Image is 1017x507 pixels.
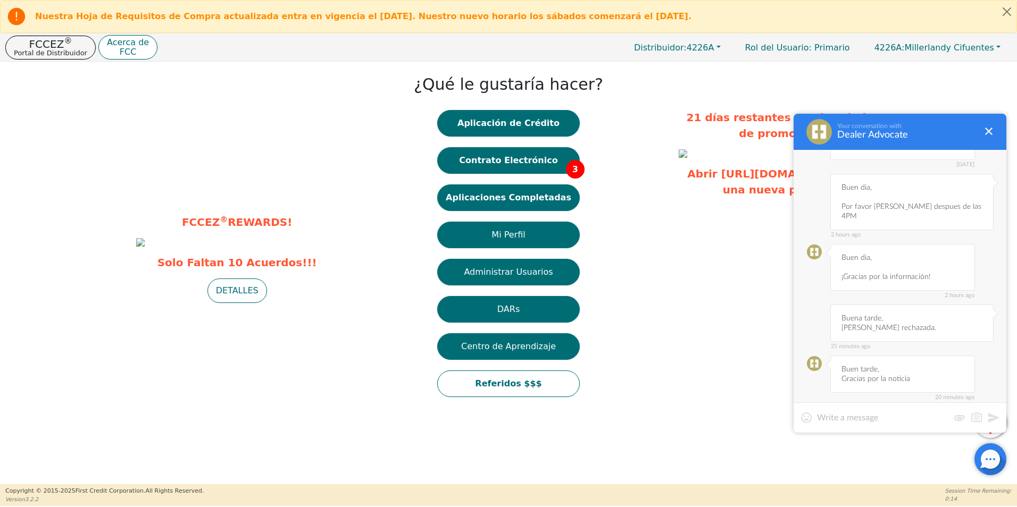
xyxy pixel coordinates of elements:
a: Abrir [URL][DOMAIN_NAME] en una nueva pestaña [687,167,872,196]
button: Close alert [997,1,1016,22]
h1: ¿Qué le gustaría hacer? [414,75,603,94]
button: Aplicación de Crédito [437,110,580,137]
button: Aplicaciones Completadas [437,184,580,211]
div: Buen dia, Por favor [PERSON_NAME] despues de las 4PM [830,174,994,230]
span: 20 minutes ago [831,394,974,401]
p: Acerca de [107,38,149,47]
button: Acerca deFCC [98,35,157,60]
span: 2 hours ago [831,232,993,238]
a: Rol del Usuario: Primario [735,37,861,58]
button: DARs [437,296,580,323]
p: FCCEZ [14,39,87,49]
p: Version 3.2.2 [5,495,204,503]
p: FCC [107,48,149,56]
span: [DATE] [831,162,974,168]
span: 4226A [634,43,714,53]
div: Dealer Advocate [837,130,977,140]
span: All Rights Reserved. [145,487,204,494]
button: 4226A:Millerlandy Cifuentes [863,39,1012,56]
img: 2ad4d984-9fba-4cbe-9eab-94825033aa94 [136,238,145,247]
span: Solo Faltan 10 Acuerdos!!! [136,255,338,271]
sup: ® [64,36,72,46]
p: Copyright © 2015- 2025 First Credit Corporation. [5,487,204,496]
p: Primario [735,37,861,58]
button: Referidos $$$ [437,370,580,397]
div: Buen tarde, Gracias por la noticia [830,356,975,393]
div: Your conversation with [837,122,977,130]
button: FCCEZ®Portal de Distribuidor [5,36,96,60]
div: Buena tarde, [PERSON_NAME] rechazada. [830,305,994,342]
span: Millerlandy Cifuentes [874,43,994,53]
span: 25 minutes ago [831,343,993,350]
button: DETALLES [207,278,267,303]
button: Centro de Aprendizaje [437,333,580,360]
p: FCCEZ REWARDS! [136,214,338,230]
button: Mi Perfil [437,222,580,248]
sup: ® [220,215,228,224]
b: Nuestra Hoja de Requisitos de Compra actualizada entra en vigencia el [DATE]. Nuestro nuevo horar... [35,11,691,21]
span: Distribuidor: [634,43,687,53]
p: Session Time Remaining: [945,487,1012,495]
span: 2 hours ago [831,292,974,299]
span: Rol del Usuario : [745,43,812,53]
button: Contrato Electrónico3 [437,147,580,174]
span: 4226A: [874,43,905,53]
p: 0:14 [945,495,1012,503]
button: Administrar Usuarios [437,259,580,285]
p: 21 días restantes en el periodo de promoción [679,109,881,141]
p: Portal de Distribuidor [14,49,87,56]
span: 3 [566,160,585,179]
button: Distribuidor:4226A [623,39,732,56]
div: Buen dia, ¡Gracias por la información! [830,244,975,291]
img: 2f75b425-c2d4-4713-9c69-c37396009068 [679,149,687,158]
